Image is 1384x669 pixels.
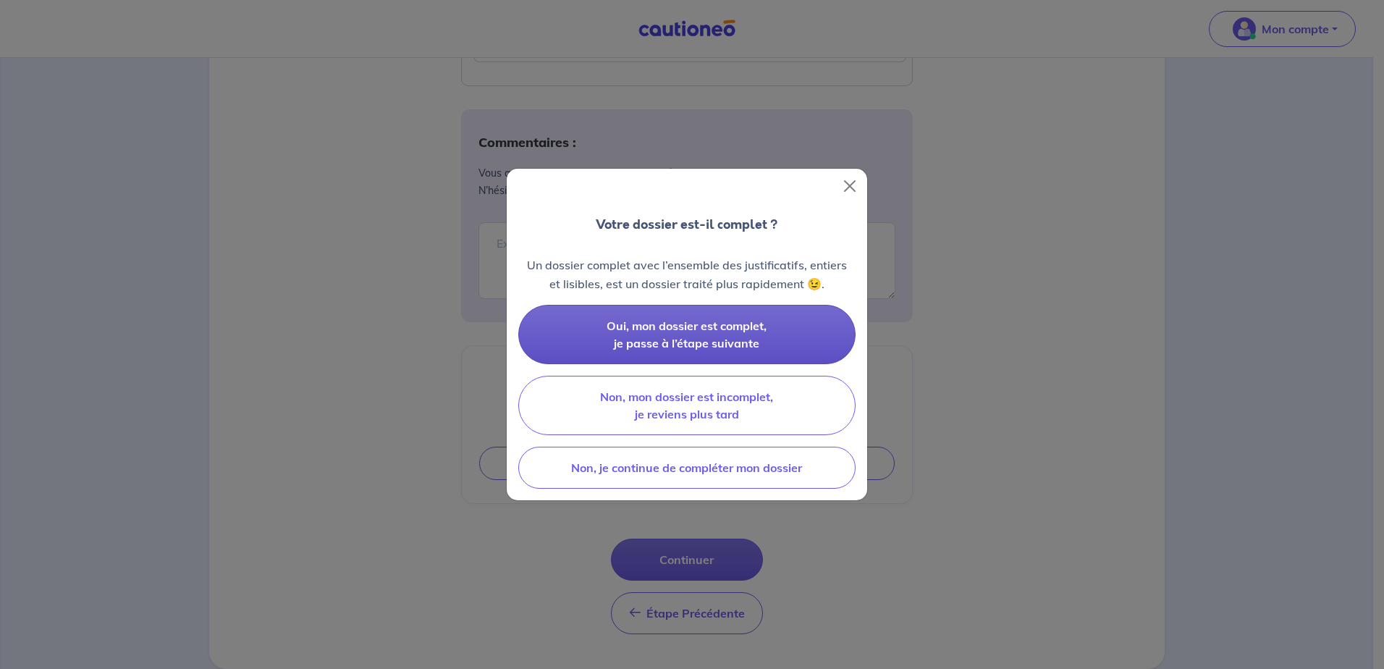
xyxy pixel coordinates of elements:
[607,319,767,350] span: Oui, mon dossier est complet, je passe à l’étape suivante
[518,447,856,489] button: Non, je continue de compléter mon dossier
[571,460,802,475] span: Non, je continue de compléter mon dossier
[518,376,856,435] button: Non, mon dossier est incomplet, je reviens plus tard
[518,305,856,364] button: Oui, mon dossier est complet, je passe à l’étape suivante
[518,256,856,293] p: Un dossier complet avec l’ensemble des justificatifs, entiers et lisibles, est un dossier traité ...
[596,215,777,234] p: Votre dossier est-il complet ?
[600,390,773,421] span: Non, mon dossier est incomplet, je reviens plus tard
[838,174,861,198] button: Close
